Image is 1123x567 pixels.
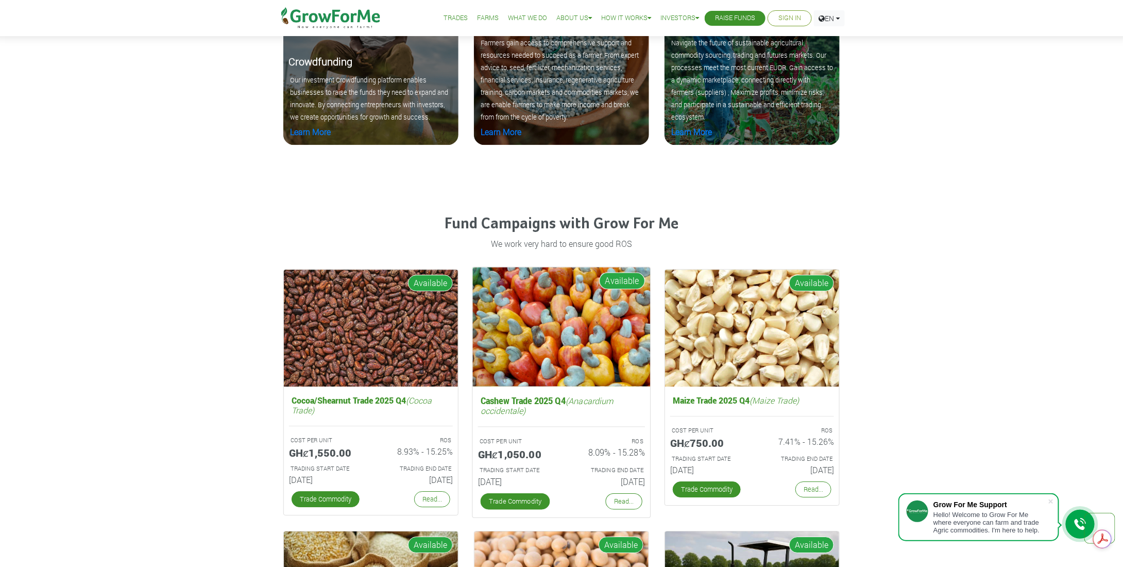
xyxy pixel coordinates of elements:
[673,481,741,497] a: Trade Commodity
[933,511,1048,534] div: Hello! Welcome to Grow For Me where everyone can farm and trade Agric commodities. I'm here to help.
[761,426,832,435] p: ROS
[292,491,360,507] a: Trade Commodity
[289,475,363,485] h6: [DATE]
[569,476,645,487] h6: [DATE]
[670,437,744,449] h5: GHȼ750.00
[478,393,645,418] h5: Cashew Trade 2025 Q4
[481,493,550,510] a: Trade Commodity
[285,238,838,250] p: We work very hard to ensure good ROS
[789,275,834,291] span: Available
[665,270,839,387] img: growforme image
[760,465,834,475] h6: [DATE]
[379,475,453,485] h6: [DATE]
[290,126,331,137] a: Learn More
[283,215,840,234] h4: Fund Campaigns with Grow For Me
[478,447,554,460] h5: GHȼ1,050.00
[606,493,642,510] a: Read...
[672,455,743,463] p: Estimated Trading Start Date
[478,476,554,487] h6: [DATE]
[750,395,799,406] i: (Maize Trade)
[291,464,362,473] p: Estimated Trading Start Date
[571,466,643,475] p: Estimated Trading End Date
[601,13,651,24] a: How it Works
[289,393,453,418] h5: Cocoa/Shearnut Trade 2025 Q4
[760,437,834,446] h6: 7.41% - 15.26%
[671,39,833,121] small: Navigate the future of sustainable agricultural commodity sourcing, trading and futures markets. ...
[556,13,592,24] a: About Us
[408,275,453,291] span: Available
[408,537,453,553] span: Available
[288,55,352,68] b: Crowdfunding
[477,13,499,24] a: Farms
[444,13,468,24] a: Trades
[660,13,699,24] a: Investors
[481,126,521,137] a: Learn More
[569,447,645,458] h6: 8.09% - 15.28%
[599,537,643,553] span: Available
[508,13,547,24] a: What We Do
[292,395,432,415] i: (Cocoa Trade)
[571,437,643,446] p: ROS
[761,455,832,463] p: Estimated Trading End Date
[789,537,834,553] span: Available
[670,465,744,475] h6: [DATE]
[795,481,831,497] a: Read...
[414,491,450,507] a: Read...
[778,13,801,24] a: Sign In
[473,267,651,386] img: growforme image
[480,437,552,446] p: COST PER UNIT
[289,446,363,459] h5: GHȼ1,550.00
[291,436,362,445] p: COST PER UNIT
[284,270,458,387] img: growforme image
[380,436,451,445] p: ROS
[670,393,834,408] h5: Maize Trade 2025 Q4
[933,501,1048,509] div: Grow For Me Support
[814,10,845,26] a: EN
[599,273,645,290] span: Available
[671,126,712,137] a: Learn More
[481,39,639,121] small: Farmers gain access to comprehensive support and resources needed to succeed as a farmer. From ex...
[379,446,453,456] h6: 8.93% - 15.25%
[290,76,448,121] small: Our investment Crowdfunding platform enables businesses to raise the funds they need to expand an...
[480,466,552,475] p: Estimated Trading Start Date
[481,395,614,416] i: (Anacardium occidentale)
[715,13,755,24] a: Raise Funds
[672,426,743,435] p: COST PER UNIT
[380,464,451,473] p: Estimated Trading End Date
